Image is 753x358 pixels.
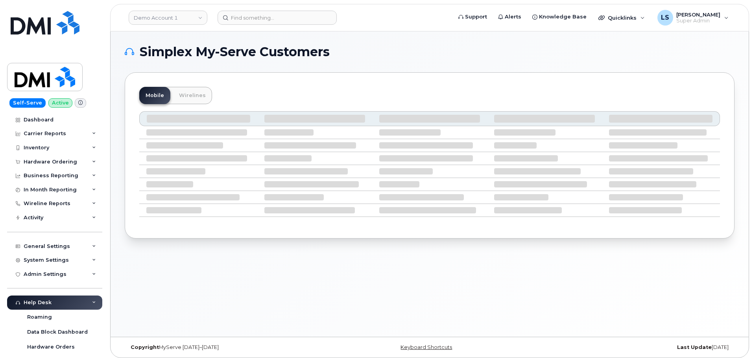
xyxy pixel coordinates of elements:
[531,344,735,351] div: [DATE]
[140,46,330,58] span: Simplex My-Serve Customers
[139,87,170,104] a: Mobile
[400,344,452,350] a: Keyboard Shortcuts
[125,344,328,351] div: MyServe [DATE]–[DATE]
[131,344,159,350] strong: Copyright
[173,87,212,104] a: Wirelines
[677,344,712,350] strong: Last Update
